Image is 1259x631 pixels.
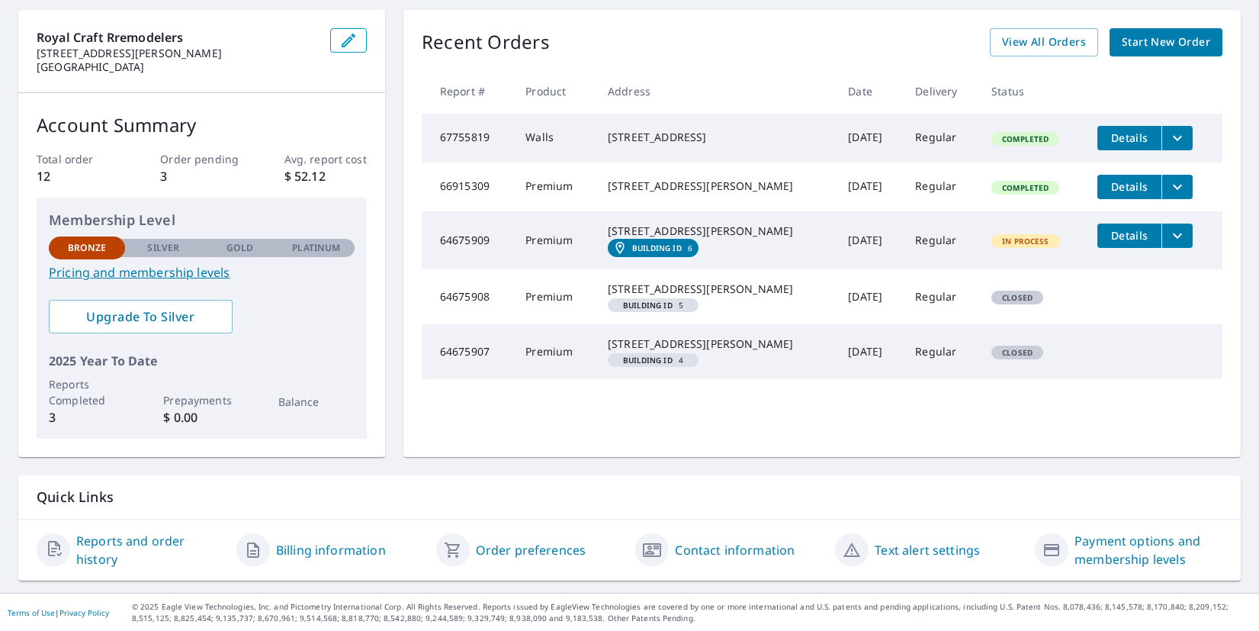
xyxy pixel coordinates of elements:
[1161,126,1193,150] button: filesDropdownBtn-67755819
[513,69,596,114] th: Product
[836,269,903,324] td: [DATE]
[632,243,682,253] em: Building ID
[675,541,795,559] a: Contact information
[614,301,692,309] span: 5
[422,324,513,379] td: 64675907
[37,111,367,139] p: Account Summary
[513,211,596,269] td: Premium
[836,163,903,211] td: [DATE]
[49,210,355,230] p: Membership Level
[422,114,513,163] td: 67755819
[284,151,367,167] p: Avg. report cost
[49,352,355,370] p: 2025 Year To Date
[903,69,979,114] th: Delivery
[608,336,824,352] div: [STREET_ADDRESS][PERSON_NAME]
[1074,532,1222,568] a: Payment options and membership levels
[993,292,1042,303] span: Closed
[284,167,367,185] p: $ 52.12
[1097,224,1161,248] button: detailsBtn-64675909
[513,163,596,211] td: Premium
[422,28,550,56] p: Recent Orders
[49,376,125,408] p: Reports Completed
[993,347,1042,358] span: Closed
[836,211,903,269] td: [DATE]
[614,356,692,364] span: 4
[1002,33,1086,52] span: View All Orders
[226,241,252,255] p: Gold
[160,167,242,185] p: 3
[608,179,824,194] div: [STREET_ADDRESS][PERSON_NAME]
[8,608,109,617] p: |
[49,300,233,333] a: Upgrade To Silver
[61,308,220,325] span: Upgrade To Silver
[903,324,979,379] td: Regular
[513,324,596,379] td: Premium
[76,532,224,568] a: Reports and order history
[623,301,673,309] em: Building ID
[68,241,106,255] p: Bronze
[422,163,513,211] td: 66915309
[903,114,979,163] td: Regular
[608,224,824,239] div: [STREET_ADDRESS][PERSON_NAME]
[422,211,513,269] td: 64675909
[608,239,699,257] a: Building ID6
[422,269,513,324] td: 64675908
[608,130,824,145] div: [STREET_ADDRESS]
[37,488,1222,507] p: Quick Links
[836,114,903,163] td: [DATE]
[1106,228,1152,243] span: Details
[147,241,179,255] p: Silver
[836,69,903,114] th: Date
[292,241,340,255] p: Platinum
[903,211,979,269] td: Regular
[903,269,979,324] td: Regular
[993,236,1058,246] span: In Process
[132,601,1251,624] p: © 2025 Eagle View Technologies, Inc. and Pictometry International Corp. All Rights Reserved. Repo...
[49,263,355,282] a: Pricing and membership levels
[37,167,119,185] p: 12
[979,69,1085,114] th: Status
[163,408,239,427] p: $ 0.00
[993,182,1058,193] span: Completed
[163,392,239,408] p: Prepayments
[623,356,673,364] em: Building ID
[276,541,386,559] a: Billing information
[422,69,513,114] th: Report #
[1161,175,1193,199] button: filesDropdownBtn-66915309
[836,324,903,379] td: [DATE]
[8,607,55,618] a: Terms of Use
[37,60,318,74] p: [GEOGRAPHIC_DATA]
[608,282,824,297] div: [STREET_ADDRESS][PERSON_NAME]
[278,394,355,410] p: Balance
[1122,33,1210,52] span: Start New Order
[993,134,1058,144] span: Completed
[513,269,596,324] td: Premium
[49,408,125,427] p: 3
[37,28,318,47] p: Royal Craft Rremodelers
[990,28,1098,56] a: View All Orders
[59,607,109,618] a: Privacy Policy
[1097,126,1161,150] button: detailsBtn-67755819
[903,163,979,211] td: Regular
[513,114,596,163] td: Walls
[1106,130,1152,145] span: Details
[37,47,318,60] p: [STREET_ADDRESS][PERSON_NAME]
[1110,28,1222,56] a: Start New Order
[1097,175,1161,199] button: detailsBtn-66915309
[476,541,586,559] a: Order preferences
[37,151,119,167] p: Total order
[875,541,980,559] a: Text alert settings
[160,151,242,167] p: Order pending
[596,69,836,114] th: Address
[1106,179,1152,194] span: Details
[1161,224,1193,248] button: filesDropdownBtn-64675909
